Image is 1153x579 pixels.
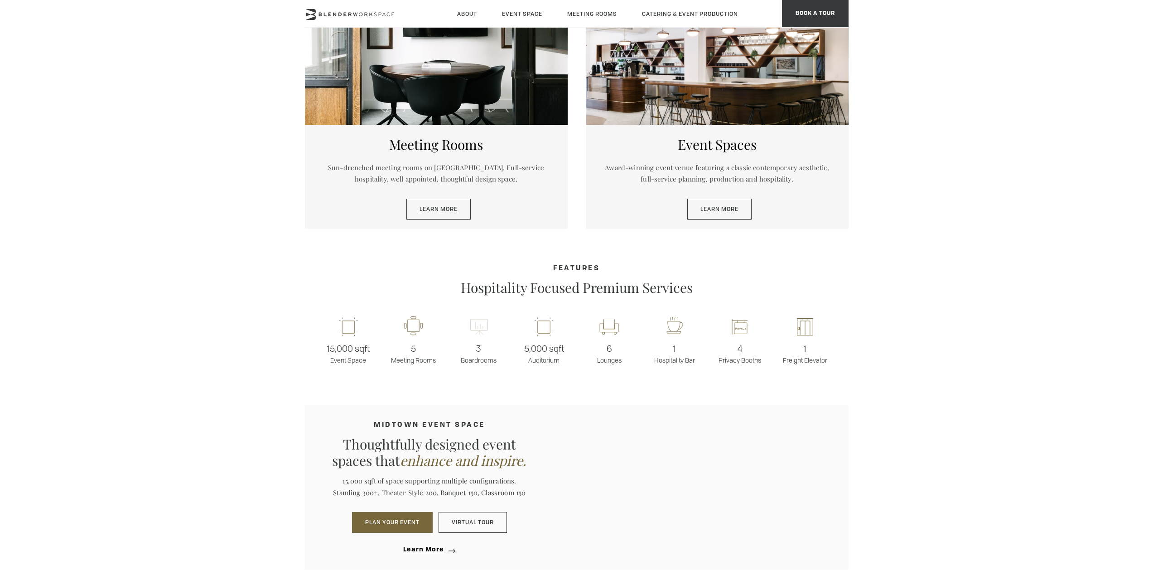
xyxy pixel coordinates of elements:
span: 15,000 sqft [316,342,381,356]
span: 1 [642,342,707,356]
p: Thoughtfully designed event spaces that [327,436,533,469]
h4: Features [305,265,849,273]
p: 15,000 sqft of space supporting multiple configurations. Standing 300+, Theater Style 200, Banque... [327,475,533,498]
p: Boardrooms [446,342,511,364]
p: Award-winning event venue featuring a classic contemporary aesthetic, full-service planning, prod... [599,162,835,185]
p: Event Space [316,342,381,364]
span: 1 [772,342,838,356]
h5: Event Spaces [599,136,835,153]
a: Learn more about corporate event space midtown venue [403,546,455,553]
h5: Meeting Rooms [318,136,554,153]
a: Virtual Tour [439,512,507,533]
span: 5 [381,342,446,356]
p: Meeting Rooms [381,342,446,364]
p: Privacy Booths [707,342,772,364]
p: Sun-drenched meeting rooms on [GEOGRAPHIC_DATA]. Full-service hospitality, well appointed, though... [318,162,554,185]
span: Learn More [403,546,444,553]
iframe: Chat Widget [990,463,1153,579]
p: Lounges [577,342,642,364]
a: Learn More [406,199,471,220]
em: enhance and inspire. [400,451,526,469]
span: 6 [577,342,642,356]
p: Hospitality Focused Premium Services [418,279,735,296]
span: 5,000 sqft [511,342,577,356]
img: workspace-nyc-hospitality-icon-2x.png [663,316,686,338]
a: Learn More [687,199,752,220]
span: 4 [707,342,772,356]
p: Freight Elevator [772,342,838,364]
p: Auditorium [511,342,577,364]
span: 3 [446,342,511,356]
button: PLAN YOUR EVENT [352,512,433,533]
h4: MIDTOWN EVENT SPACE [327,421,533,429]
p: Hospitality Bar [642,342,707,364]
